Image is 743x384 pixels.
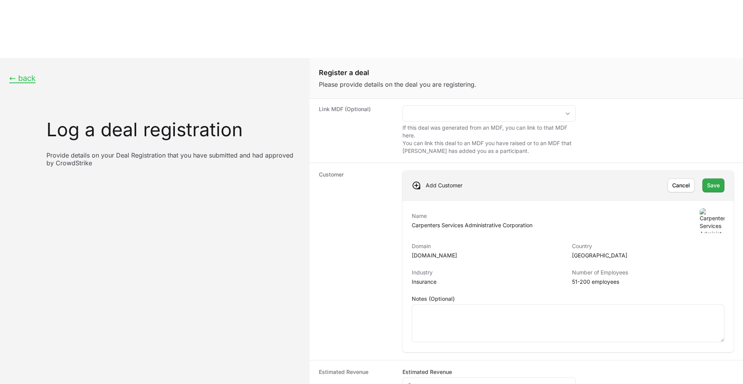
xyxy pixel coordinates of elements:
[572,278,724,286] p: 51-200 employees
[672,181,690,190] span: Cancel
[46,120,300,139] h1: Log a deal registration
[560,106,575,121] div: Open
[319,171,393,352] dt: Customer
[9,74,36,83] button: ← back
[412,295,724,303] label: Notes (Optional)
[319,80,734,89] p: Please provide details on the deal you are registering.
[412,242,564,250] p: Domain
[402,124,576,155] p: If this deal was generated from an MDF, you can link to that MDF here. You can link this deal to ...
[572,242,724,250] p: Country
[46,151,300,167] p: Provide details on your Deal Registration that you have submitted and had approved by CrowdStrike
[572,269,724,276] p: Number of Employees
[572,252,724,259] p: [GEOGRAPHIC_DATA]
[412,252,564,259] p: [DOMAIN_NAME]
[319,105,393,155] dt: Link MDF (Optional)
[702,178,724,192] button: Save
[700,208,724,233] img: Carpenters Services Administrative Corporation
[707,181,720,190] span: Save
[412,221,532,229] p: Carpenters Services Administrative Corporation
[319,67,734,78] h1: Register a deal
[426,182,462,189] p: Add Customer
[412,212,532,220] p: Name
[412,269,564,276] p: Industry
[402,368,452,376] label: Estimated Revenue
[668,178,695,192] button: Cancel
[412,278,564,286] p: Insurance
